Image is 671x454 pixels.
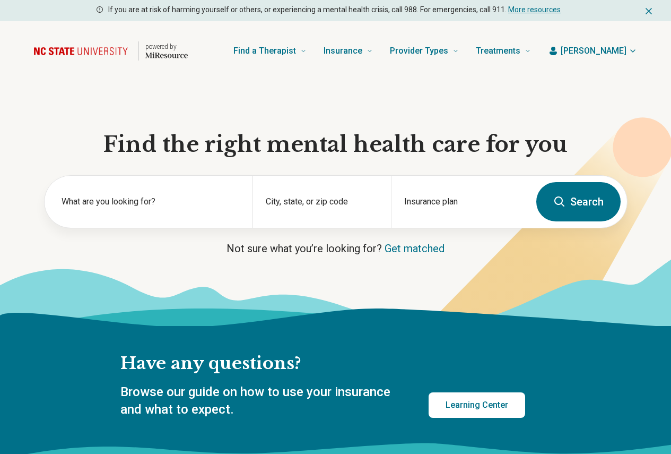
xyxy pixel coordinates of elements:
[476,44,520,58] span: Treatments
[120,383,403,419] p: Browse our guide on how to use your insurance and what to expect.
[44,241,628,256] p: Not sure what you’re looking for?
[324,44,362,58] span: Insurance
[476,30,531,72] a: Treatments
[233,44,296,58] span: Find a Therapist
[536,182,621,221] button: Search
[44,131,628,158] h1: Find the right mental health care for you
[390,30,459,72] a: Provider Types
[62,195,240,208] label: What are you looking for?
[508,5,561,14] a: More resources
[145,42,188,51] p: powered by
[561,45,626,57] span: [PERSON_NAME]
[108,4,561,15] p: If you are at risk of harming yourself or others, or experiencing a mental health crisis, call 98...
[34,34,188,68] a: Home page
[233,30,307,72] a: Find a Therapist
[429,392,525,418] a: Learning Center
[324,30,373,72] a: Insurance
[390,44,448,58] span: Provider Types
[385,242,445,255] a: Get matched
[643,4,654,17] button: Dismiss
[548,45,637,57] button: [PERSON_NAME]
[120,353,525,375] h2: Have any questions?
